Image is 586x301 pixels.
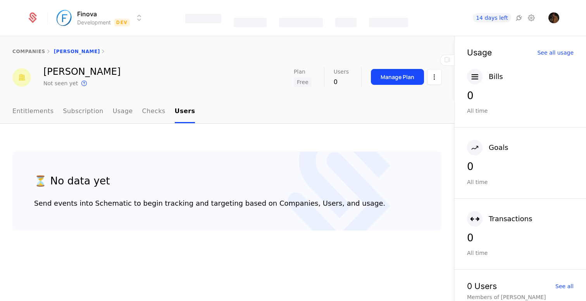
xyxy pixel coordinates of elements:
button: Manage Plan [371,69,424,85]
div: Manage Plan [381,73,414,81]
div: Components [369,18,408,27]
a: Usage [113,100,133,123]
div: 0 [467,91,574,101]
a: Checks [142,100,165,123]
div: See all [555,284,574,289]
div: Features [185,14,221,23]
div: Not seen yet [43,79,78,87]
div: 0 [334,77,349,87]
div: Goals [489,142,508,153]
button: Open user button [548,12,559,23]
a: Subscription [63,100,103,123]
span: Finova [77,9,97,19]
div: Catalog [234,18,267,27]
div: Events [335,18,356,27]
div: Members of [PERSON_NAME] [467,293,574,301]
img: Ryan Bakker [548,12,559,23]
a: Integrations [514,13,524,22]
div: Bills [489,71,503,82]
button: Select action [427,69,442,85]
span: Dev [114,19,130,26]
button: Select environment [57,9,144,26]
div: 0 [467,233,574,243]
img: Ryan Bakker [12,68,31,87]
button: Goals [467,140,508,155]
nav: Main [12,100,442,123]
button: Bills [467,69,503,84]
div: All time [467,107,574,115]
img: Finova [55,9,73,27]
div: All time [467,178,574,186]
div: Usage [467,48,492,57]
a: Users [175,100,195,123]
div: ⏳ No data yet [34,173,110,189]
span: Users [334,69,349,74]
div: [PERSON_NAME] [43,67,121,76]
a: 14 days left [473,13,511,22]
div: See all usage [537,50,574,55]
div: Development [77,19,111,26]
div: 0 Users [467,282,497,290]
button: Transactions [467,211,532,227]
div: Transactions [489,213,532,224]
a: Entitlements [12,100,54,123]
span: Free [294,77,312,87]
ul: Choose Sub Page [12,100,195,123]
div: Companies [279,18,323,27]
a: Settings [527,13,536,22]
a: companies [12,49,45,54]
div: 0 [467,162,574,172]
div: Send events into Schematic to begin tracking and targeting based on Companies, Users, and usage. [34,198,385,209]
div: All time [467,249,574,257]
span: Plan [294,69,305,74]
